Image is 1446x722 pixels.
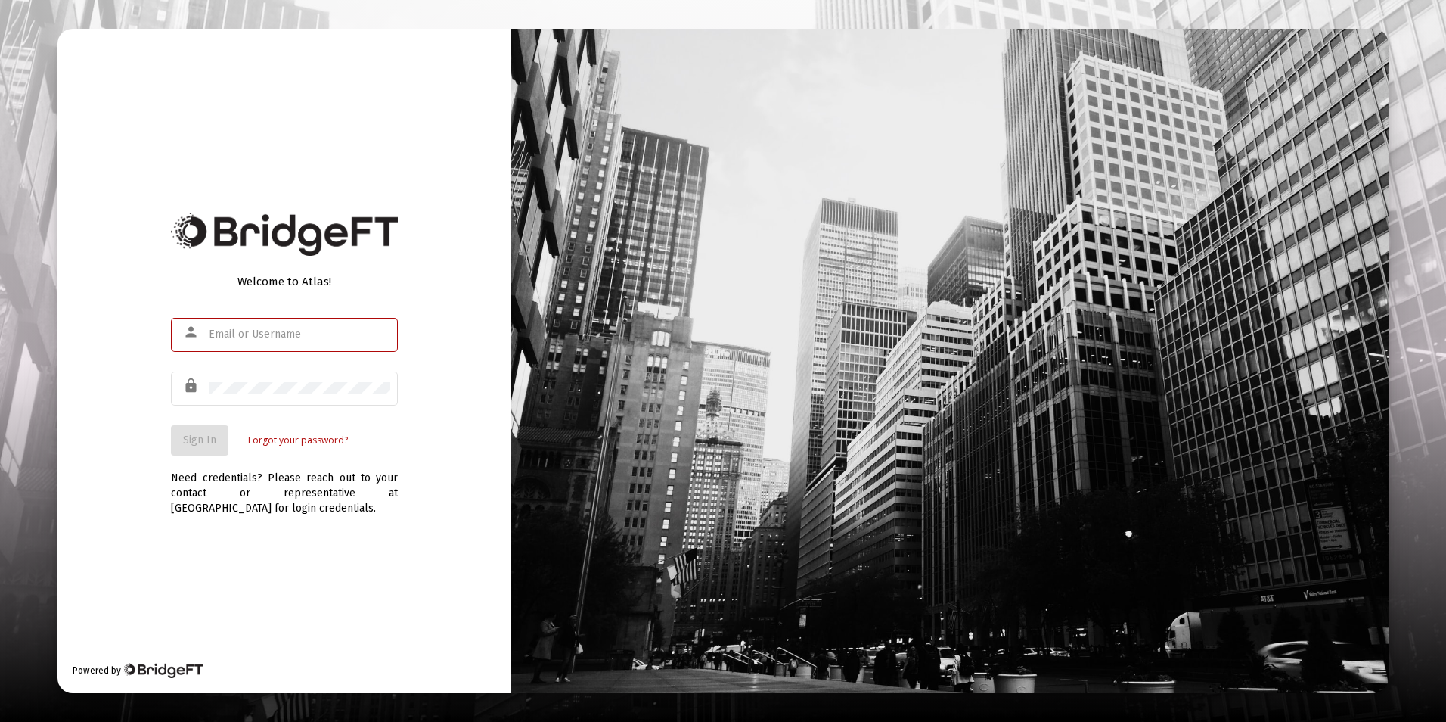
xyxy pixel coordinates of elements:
[183,323,201,341] mat-icon: person
[183,377,201,395] mat-icon: lock
[123,663,202,678] img: Bridge Financial Technology Logo
[209,328,390,341] input: Email or Username
[171,213,398,256] img: Bridge Financial Technology Logo
[73,663,202,678] div: Powered by
[171,425,228,456] button: Sign In
[171,274,398,289] div: Welcome to Atlas!
[183,434,216,447] span: Sign In
[248,433,348,448] a: Forgot your password?
[171,456,398,516] div: Need credentials? Please reach out to your contact or representative at [GEOGRAPHIC_DATA] for log...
